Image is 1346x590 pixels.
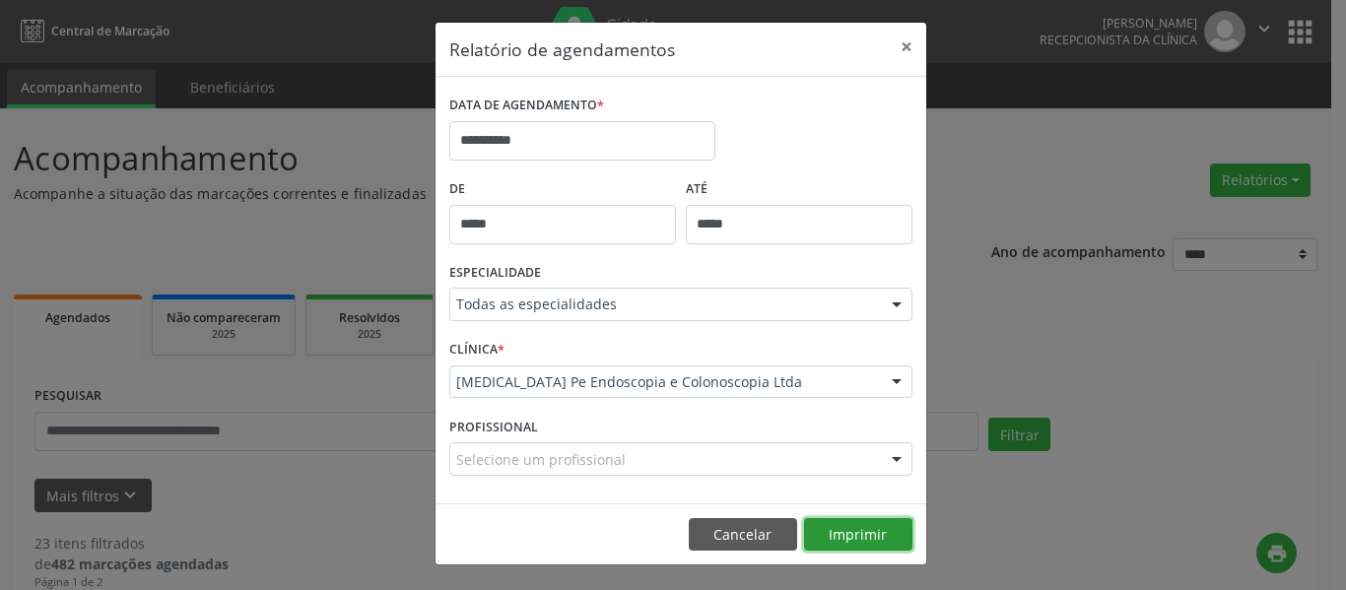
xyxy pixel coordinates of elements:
button: Close [887,23,926,71]
button: Imprimir [804,518,912,552]
label: De [449,174,676,205]
span: [MEDICAL_DATA] Pe Endoscopia e Colonoscopia Ltda [456,372,872,392]
label: ESPECIALIDADE [449,258,541,289]
span: Selecione um profissional [456,449,626,470]
label: PROFISSIONAL [449,412,538,442]
button: Cancelar [689,518,797,552]
label: DATA DE AGENDAMENTO [449,91,604,121]
h5: Relatório de agendamentos [449,36,675,62]
span: Todas as especialidades [456,295,872,314]
label: ATÉ [686,174,912,205]
label: CLÍNICA [449,335,505,365]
